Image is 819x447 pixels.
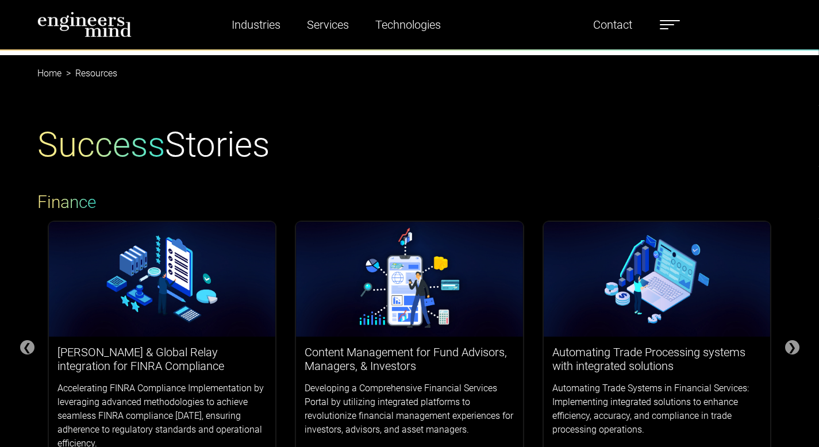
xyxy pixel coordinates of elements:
[589,11,637,38] a: Contact
[57,345,267,373] h3: [PERSON_NAME] & Global Relay integration for FINRA Compliance
[544,222,771,445] a: Automating Trade Processing systems with integrated solutionsAutomating Trade Systems in Financia...
[37,11,132,37] img: logo
[49,222,276,337] img: logos
[227,11,285,38] a: Industries
[305,382,514,437] p: Developing a Comprehensive Financial Services Portal by utilizing integrated platforms to revolut...
[296,222,523,337] img: logos
[544,222,771,337] img: logos
[296,222,523,445] a: Content Management for Fund Advisors, Managers, & InvestorsDeveloping a Comprehensive Financial S...
[37,124,165,165] span: Success
[371,11,445,38] a: Technologies
[305,345,514,373] h3: Content Management for Fund Advisors, Managers, & Investors
[37,68,61,79] a: Home
[552,382,762,437] p: Automating Trade Systems in Financial Services: Implementing integrated solutions to enhance effi...
[20,340,34,354] div: ❮
[37,124,270,165] h1: Stories
[552,345,762,373] h3: Automating Trade Processing systems with integrated solutions
[302,11,353,38] a: Services
[785,340,799,354] div: ❯
[61,67,117,80] li: Resources
[37,55,782,69] nav: breadcrumb
[37,192,97,212] span: Finance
